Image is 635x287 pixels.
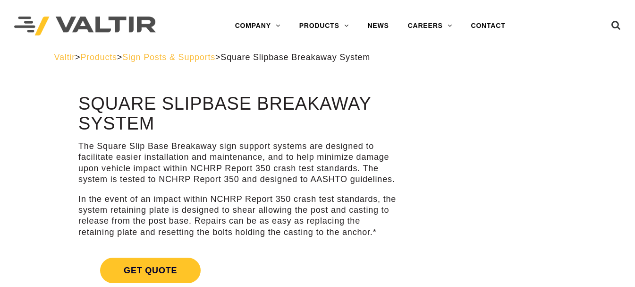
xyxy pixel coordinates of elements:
img: Valtir [14,17,156,36]
a: Sign Posts & Supports [122,52,215,62]
p: In the event of an impact within NCHRP Report 350 crash test standards, the system retaining plat... [78,194,398,238]
span: Square Slipbase Breakaway System [220,52,370,62]
a: PRODUCTS [290,17,358,35]
a: CAREERS [398,17,462,35]
p: The Square Slip Base Breakaway sign support systems are designed to facilitate easier installatio... [78,141,398,185]
a: Products [80,52,117,62]
h1: Square Slipbase Breakaway System [78,94,398,134]
a: Valtir [54,52,75,62]
div: > > > [54,52,581,63]
span: Get Quote [100,258,201,283]
a: COMPANY [226,17,290,35]
a: NEWS [358,17,398,35]
a: CONTACT [462,17,515,35]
